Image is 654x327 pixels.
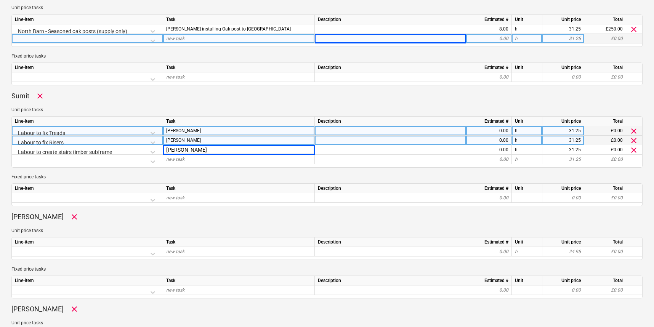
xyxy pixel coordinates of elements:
span: new task [166,249,184,254]
div: Unit [512,117,542,126]
div: 0.00 [469,285,508,295]
div: h [512,155,542,164]
div: Description [315,184,466,193]
div: 0.00 [469,136,508,145]
div: £0.00 [584,155,626,164]
span: clear [629,146,638,155]
span: new task [166,287,184,293]
div: Unit [512,237,542,247]
span: Ellis [166,138,201,143]
div: £0.00 [584,34,626,43]
div: £0.00 [584,126,626,136]
p: [PERSON_NAME] [11,212,64,221]
div: Line-item [12,276,163,285]
div: £0.00 [584,145,626,155]
div: Estimated # [466,15,512,24]
div: £250.00 [584,24,626,34]
div: 0.00 [469,145,508,155]
div: Unit [512,276,542,285]
div: Total [584,276,626,285]
p: Unit price tasks [11,228,643,234]
div: £0.00 [584,136,626,145]
div: Description [315,117,466,126]
div: Estimated # [466,63,512,72]
div: Estimated # [466,237,512,247]
div: Task [163,15,315,24]
span: new task [166,36,184,41]
div: h [512,247,542,256]
div: £0.00 [584,247,626,256]
div: Unit [512,184,542,193]
div: £0.00 [584,193,626,203]
div: Line-item [12,237,163,247]
div: Line-item [12,15,163,24]
div: 0.00 [469,193,508,203]
div: Total [584,237,626,247]
div: 31.25 [545,24,581,34]
span: Remove worker [70,212,79,221]
div: Total [584,15,626,24]
div: 31.25 [545,136,581,145]
span: new task [166,74,184,80]
div: 0.00 [545,285,581,295]
div: 0.00 [469,34,508,43]
div: Line-item [12,184,163,193]
p: Sumit [11,91,29,101]
div: h [512,126,542,136]
div: Unit price [542,15,584,24]
div: Task [163,184,315,193]
div: Total [584,184,626,193]
div: 0.00 [545,72,581,82]
p: Fixed price tasks [11,53,643,59]
div: 0.00 [469,155,508,164]
div: 0.00 [545,193,581,203]
div: h [512,145,542,155]
div: Description [315,276,466,285]
div: Unit price [542,276,584,285]
span: clear [629,24,638,34]
div: 0.00 [469,72,508,82]
div: 31.25 [545,145,581,155]
p: [PERSON_NAME] [11,305,64,314]
p: Fixed price tasks [11,174,643,180]
span: clear [629,127,638,136]
div: Total [584,117,626,126]
div: Unit [512,15,542,24]
div: h [512,34,542,43]
div: Unit price [542,117,584,126]
div: 31.25 [545,126,581,136]
div: Description [315,63,466,72]
div: Task [163,237,315,247]
p: Unit price tasks [11,5,643,11]
div: 0.00 [469,247,508,256]
div: £0.00 [584,72,626,82]
div: 31.25 [545,34,581,43]
span: new task [166,195,184,200]
div: £0.00 [584,285,626,295]
p: Fixed price tasks [11,266,643,272]
div: 24.95 [545,247,581,256]
div: Estimated # [466,276,512,285]
span: clear [629,136,638,145]
span: new task [166,157,184,162]
p: Unit price tasks [11,320,643,326]
div: h [512,136,542,145]
div: Unit price [542,63,584,72]
p: Unit price tasks [11,107,643,113]
div: Task [163,63,315,72]
div: Unit price [542,184,584,193]
div: Task [163,276,315,285]
div: Estimated # [466,117,512,126]
div: Line-item [12,63,163,72]
div: Estimated # [466,184,512,193]
div: Total [584,63,626,72]
div: Unit price [542,237,584,247]
div: 8.00 [469,24,508,34]
span: Dean installing Oak post to North Barn [166,26,291,32]
div: Task [163,117,315,126]
span: Remove worker [35,91,45,101]
div: Description [315,237,466,247]
div: 31.25 [545,155,581,164]
div: h [512,24,542,34]
div: 0.00 [469,126,508,136]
